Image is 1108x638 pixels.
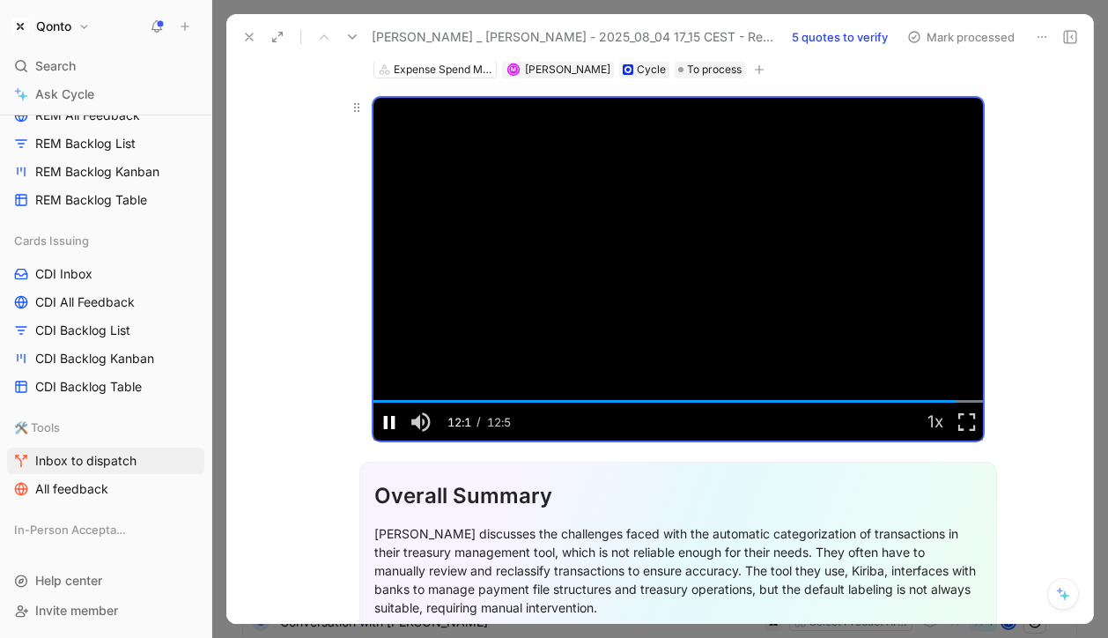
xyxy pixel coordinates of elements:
[7,448,204,474] a: Inbox to dispatch
[372,26,777,48] span: [PERSON_NAME] _ [PERSON_NAME] - 2025_08_04 17_15 CEST - Recording (1) - [DATE]
[374,480,982,512] div: Overall Summary
[7,41,204,213] div: RemunerationREM InboxREM All FeedbackREM Backlog ListREM Backlog KanbanREM Backlog Table
[35,322,130,339] span: CDI Backlog List
[35,191,147,209] span: REM Backlog Table
[7,568,204,594] div: Help center
[35,480,108,498] span: All feedback
[35,378,142,396] span: CDI Backlog Table
[14,521,132,538] span: In-Person Acceptance
[405,403,437,441] button: Mute
[7,516,204,543] div: In-Person Acceptance
[7,414,204,502] div: 🛠️ ToolsInbox to dispatchAll feedback
[35,135,136,152] span: REM Backlog List
[14,232,89,249] span: Cards Issuing
[35,107,140,124] span: REM All Feedback
[7,14,94,39] button: QontoQonto
[951,403,983,441] button: Fullscreen
[36,19,71,34] h1: Qonto
[373,400,983,403] div: Progress Bar
[14,419,60,436] span: 🛠️ Tools
[7,414,204,441] div: 🛠️ Tools
[487,415,511,468] span: 12:53
[374,524,982,617] div: [PERSON_NAME] discusses the challenges faced with the automatic categorization of transactions in...
[394,61,492,78] div: Expense Spend Management
[637,61,666,78] div: Cycle
[35,84,94,105] span: Ask Cycle
[7,317,204,344] a: CDI Backlog List
[447,415,471,468] span: 12:19
[35,350,154,367] span: CDI Backlog Kanban
[11,18,29,35] img: Qonto
[373,403,405,441] button: Pause
[784,25,896,49] button: 5 quotes to verify
[35,293,135,311] span: CDI All Feedback
[687,61,742,78] span: To process
[373,98,983,441] div: Video Player
[675,61,745,78] div: To process
[7,102,204,129] a: REM All Feedback
[7,597,204,624] div: Invite member
[7,345,204,372] a: CDI Backlog Kanban
[7,187,204,213] a: REM Backlog Table
[35,265,92,283] span: CDI Inbox
[35,452,137,470] span: Inbox to dispatch
[7,374,204,400] a: CDI Backlog Table
[7,476,204,502] a: All feedback
[525,63,610,76] span: [PERSON_NAME]
[7,53,204,79] div: Search
[7,227,204,400] div: Cards IssuingCDI InboxCDI All FeedbackCDI Backlog ListCDI Backlog KanbanCDI Backlog Table
[35,573,102,588] span: Help center
[508,64,518,74] div: M
[35,163,159,181] span: REM Backlog Kanban
[899,25,1023,49] button: Mark processed
[35,56,76,77] span: Search
[7,130,204,157] a: REM Backlog List
[35,603,118,618] span: Invite member
[476,414,481,428] span: /
[7,289,204,315] a: CDI All Feedback
[7,261,204,287] a: CDI Inbox
[7,159,204,185] a: REM Backlog Kanban
[7,516,204,548] div: In-Person Acceptance
[7,227,204,254] div: Cards Issuing
[920,403,951,441] button: Playback Rate
[7,81,204,108] a: Ask Cycle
